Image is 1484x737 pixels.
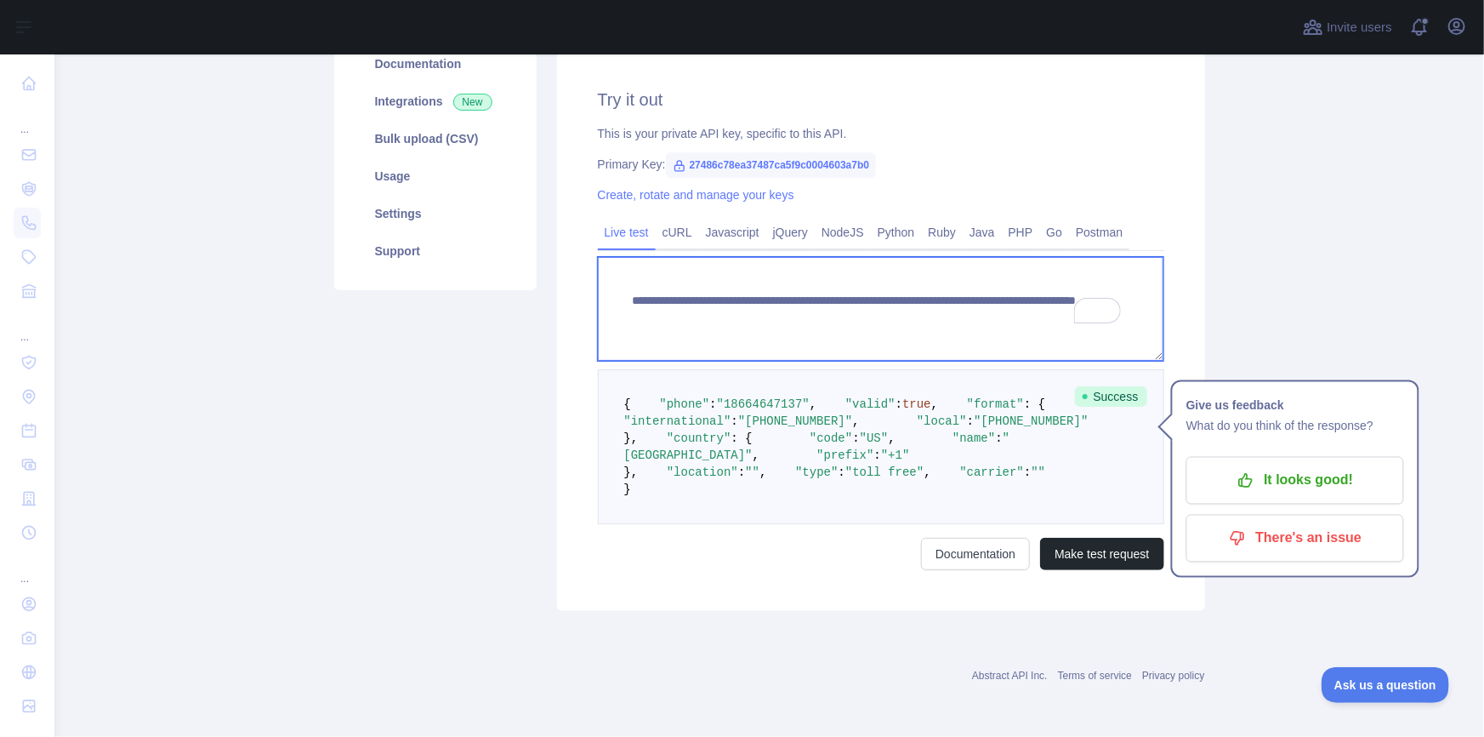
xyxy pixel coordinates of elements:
span: , [759,466,766,479]
p: What do you think of the response? [1186,416,1404,437]
a: cURL [656,219,699,246]
span: , [753,448,759,462]
span: : [839,466,845,479]
a: Documentation [355,45,516,83]
button: Make test request [1040,538,1163,570]
span: "name" [952,431,995,445]
span: "[PHONE_NUMBER]" [974,414,1088,428]
a: Usage [355,157,516,195]
div: ... [14,551,41,586]
span: "international" [624,414,731,428]
button: It looks good! [1186,457,1404,505]
span: : [967,414,974,428]
span: Success [1075,386,1147,407]
span: : { [1024,397,1045,411]
span: Invite users [1327,18,1392,37]
span: "type" [795,466,838,479]
a: Create, rotate and manage your keys [598,188,794,202]
a: Privacy policy [1142,670,1204,682]
span: }, [624,466,639,479]
span: "[PHONE_NUMBER]" [738,414,852,428]
div: ... [14,102,41,136]
iframe: Toggle Customer Support [1322,667,1450,703]
span: "format" [967,397,1024,411]
span: "code" [810,431,852,445]
span: "" [1031,466,1045,479]
span: "country" [667,431,731,445]
span: : [738,466,745,479]
span: { [624,397,631,411]
span: "local" [917,414,967,428]
a: Documentation [921,538,1030,570]
span: "prefix" [816,448,873,462]
span: "toll free" [845,466,924,479]
span: "+1" [881,448,910,462]
span: "valid" [845,397,896,411]
a: Terms of service [1058,670,1132,682]
a: Bulk upload (CSV) [355,120,516,157]
a: jQuery [766,219,815,246]
span: : [731,414,738,428]
span: , [924,466,930,479]
textarea: To enrich screen reader interactions, please activate Accessibility in Grammarly extension settings [598,257,1164,361]
span: "[GEOGRAPHIC_DATA]" [624,431,1010,462]
h1: Give us feedback [1186,396,1404,416]
a: PHP [1002,219,1040,246]
span: : [1024,466,1031,479]
a: NodeJS [815,219,871,246]
a: Go [1039,219,1069,246]
a: Python [871,219,922,246]
p: There's an issue [1199,524,1391,553]
div: ... [14,310,41,344]
span: 27486c78ea37487ca5f9c0004603a7b0 [666,152,877,178]
span: : [896,397,902,411]
span: }, [624,431,639,445]
span: "carrier" [959,466,1024,479]
a: Integrations New [355,83,516,120]
a: Javascript [699,219,766,246]
span: New [453,94,492,111]
span: : [852,431,859,445]
button: Invite users [1299,14,1396,41]
span: true [902,397,931,411]
span: : [709,397,716,411]
a: Abstract API Inc. [972,670,1048,682]
div: Primary Key: [598,156,1164,173]
span: : [874,448,881,462]
div: This is your private API key, specific to this API. [598,125,1164,142]
p: It looks good! [1199,466,1391,495]
span: , [852,414,859,428]
span: "US" [860,431,889,445]
span: "" [745,466,759,479]
span: , [931,397,938,411]
span: "location" [667,466,738,479]
a: Settings [355,195,516,232]
span: "18664647137" [717,397,810,411]
span: : [995,431,1002,445]
span: , [888,431,895,445]
span: : { [731,431,753,445]
h2: Try it out [598,88,1164,111]
button: There's an issue [1186,515,1404,563]
span: "phone" [660,397,710,411]
span: , [810,397,816,411]
a: Live test [598,219,656,246]
a: Ruby [921,219,963,246]
span: } [624,483,631,496]
a: Support [355,232,516,270]
a: Postman [1069,219,1129,246]
a: Java [963,219,1002,246]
